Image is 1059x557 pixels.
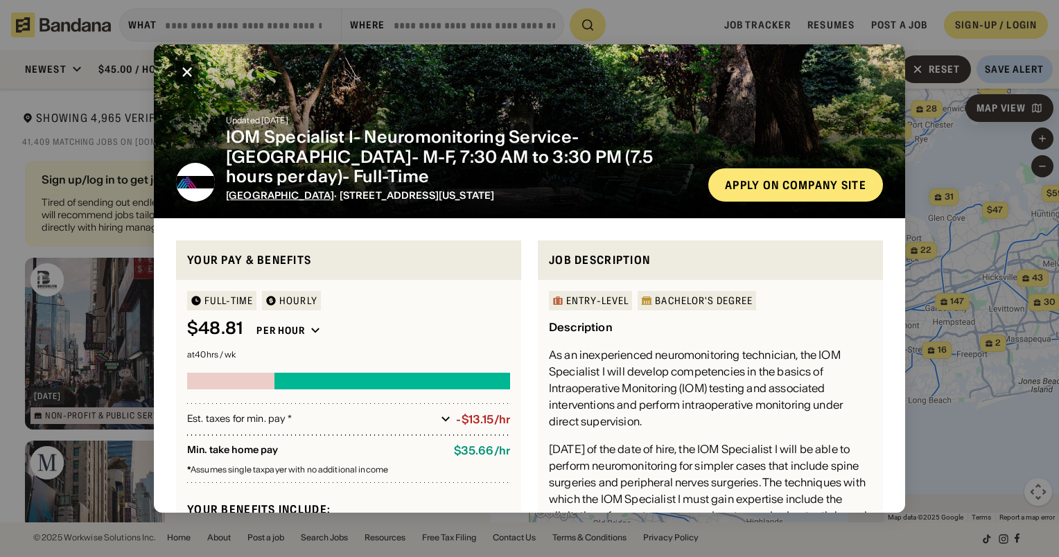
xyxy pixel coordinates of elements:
[725,179,866,191] div: Apply on company site
[454,444,510,457] div: $ 35.66 / hr
[256,324,305,337] div: Per hour
[549,346,872,430] div: As an inexperienced neuromonitoring technician, the IOM Specialist I will develop competencies in...
[279,296,317,306] div: HOURLY
[566,296,629,306] div: Entry-Level
[176,163,215,202] img: Mount Sinai logo
[187,251,510,269] div: Your pay & benefits
[226,190,697,202] div: · [STREET_ADDRESS][US_STATE]
[187,319,243,339] div: $ 48.81
[187,351,510,359] div: at 40 hrs / wk
[187,466,510,474] div: Assumes single taxpayer with no additional income
[226,127,697,187] div: IOM Specialist I- Neuromonitoring Service- [GEOGRAPHIC_DATA]- M-F, 7:30 AM to 3:30 PM (7.5 hours ...
[549,320,613,334] div: Description
[549,251,872,269] div: Job Description
[226,116,697,125] div: Updated [DATE]
[204,296,253,306] div: Full-time
[655,296,753,306] div: Bachelor's Degree
[187,412,435,426] div: Est. taxes for min. pay *
[549,441,872,557] div: [DATE] of the date of hire, the IOM Specialist I will be able to perform neuromonitoring for simp...
[226,189,334,202] span: [GEOGRAPHIC_DATA]
[187,502,510,517] div: Your benefits include:
[187,444,443,457] div: Min. take home pay
[456,413,510,426] div: -$13.15/hr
